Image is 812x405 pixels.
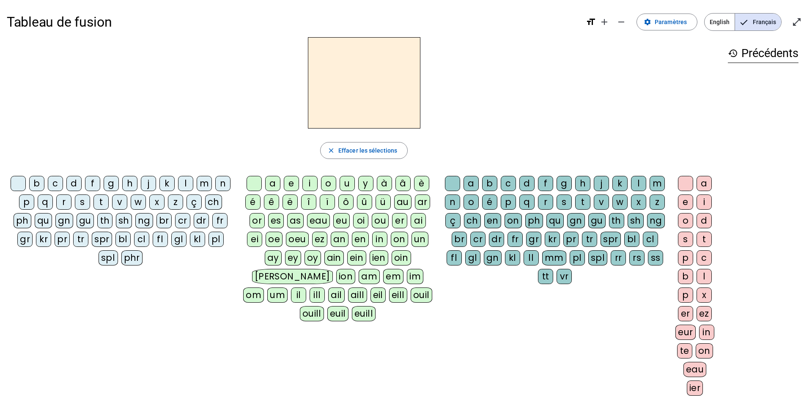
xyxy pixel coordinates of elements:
div: ph [14,213,31,228]
div: or [250,213,265,228]
div: k [612,176,628,191]
div: s [557,194,572,210]
div: d [66,176,82,191]
div: tr [582,232,597,247]
div: ou [372,213,389,228]
div: em [383,269,403,284]
div: î [301,194,316,210]
div: é [482,194,497,210]
div: ng [647,213,665,228]
div: i [302,176,318,191]
div: as [287,213,304,228]
div: un [411,232,428,247]
div: au [394,194,411,210]
div: y [358,176,373,191]
div: v [594,194,609,210]
div: t [93,194,109,210]
div: oi [353,213,368,228]
div: ill [310,287,325,303]
div: ez [312,232,327,247]
div: e [284,176,299,191]
div: pr [563,232,579,247]
div: ll [524,250,539,265]
div: br [156,213,172,228]
div: s [678,232,693,247]
div: ç [187,194,202,210]
div: tt [538,269,553,284]
div: ng [135,213,153,228]
div: in [699,325,714,340]
div: w [612,194,628,210]
div: gu [77,213,94,228]
h3: Précédents [728,44,798,63]
div: gn [55,213,73,228]
div: f [85,176,100,191]
div: oin [392,250,411,265]
div: i [697,194,712,210]
div: a [464,176,479,191]
div: l [631,176,646,191]
div: en [484,213,501,228]
div: gn [567,213,585,228]
div: ë [283,194,298,210]
div: pl [570,250,585,265]
div: k [159,176,175,191]
div: in [372,232,387,247]
div: vr [557,269,572,284]
div: am [359,269,380,284]
div: spl [588,250,608,265]
div: eau [683,362,707,377]
div: gl [171,232,187,247]
div: er [392,213,407,228]
div: gl [465,250,480,265]
div: ei [247,232,262,247]
div: s [75,194,90,210]
div: p [19,194,34,210]
div: er [678,306,693,321]
div: on [391,232,408,247]
div: x [697,287,712,303]
div: spr [92,232,112,247]
div: â [395,176,411,191]
div: gr [17,232,33,247]
div: th [97,213,112,228]
div: à [377,176,392,191]
mat-icon: close [327,147,335,154]
div: cr [175,213,190,228]
mat-icon: settings [644,18,651,26]
div: kr [36,232,51,247]
button: Augmenter la taille de la police [596,14,613,30]
div: kl [190,232,205,247]
div: j [594,176,609,191]
div: p [501,194,516,210]
div: br [452,232,467,247]
div: ouill [300,306,324,321]
div: ey [285,250,301,265]
div: qu [546,213,564,228]
div: sh [628,213,644,228]
div: pl [208,232,224,247]
div: on [505,213,522,228]
div: fr [507,232,523,247]
mat-button-toggle-group: Language selection [704,13,782,31]
div: kl [505,250,520,265]
div: ein [347,250,366,265]
div: sh [116,213,132,228]
div: a [265,176,280,191]
div: f [538,176,553,191]
div: ph [525,213,543,228]
div: ch [205,194,222,210]
div: t [575,194,590,210]
div: g [557,176,572,191]
div: ain [324,250,344,265]
div: d [697,213,712,228]
div: pr [55,232,70,247]
div: il [291,287,306,303]
div: ar [415,194,430,210]
div: mm [542,250,566,265]
div: phr [121,250,143,265]
div: q [38,194,53,210]
div: b [482,176,497,191]
div: û [357,194,372,210]
div: cl [643,232,658,247]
